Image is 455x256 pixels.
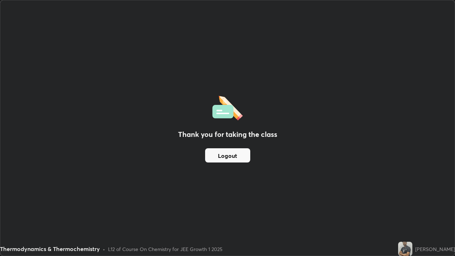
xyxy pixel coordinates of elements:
div: [PERSON_NAME] [415,245,455,253]
h2: Thank you for taking the class [178,129,277,140]
img: offlineFeedback.1438e8b3.svg [212,94,243,121]
div: L12 of Course On Chemistry for JEE Growth 1 2025 [108,245,223,253]
div: • [103,245,105,253]
button: Logout [205,148,250,162]
img: ccf0eef2b82d49a09d5ef3771fe7629f.jpg [398,242,412,256]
